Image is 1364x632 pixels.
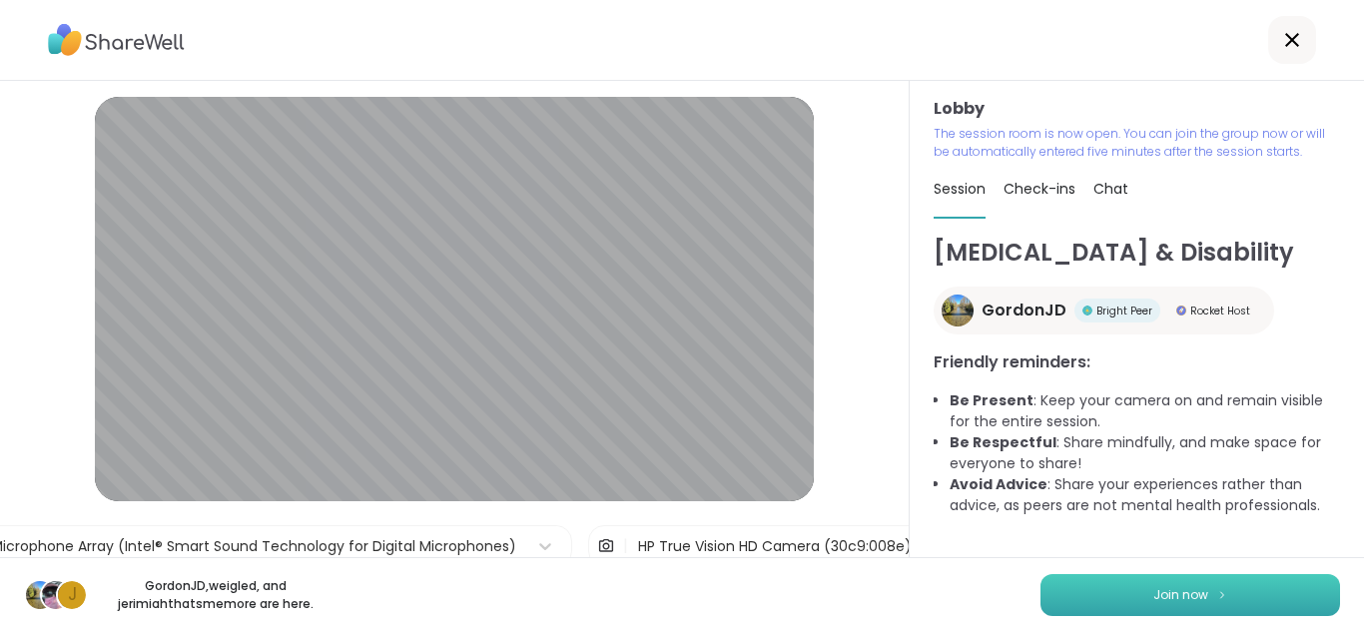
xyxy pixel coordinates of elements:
[1176,306,1186,316] img: Rocket Host
[597,526,615,566] img: Camera
[934,235,1340,271] h1: [MEDICAL_DATA] & Disability
[68,582,77,608] span: j
[950,474,1340,516] li: : Share your experiences rather than advice, as peers are not mental health professionals.
[1082,306,1092,316] img: Bright Peer
[26,581,54,609] img: GordonJD
[1093,179,1128,199] span: Chat
[638,536,912,557] div: HP True Vision HD Camera (30c9:008e)
[1216,589,1228,600] img: ShareWell Logomark
[950,474,1047,494] b: Avoid Advice
[942,295,974,326] img: GordonJD
[934,125,1340,161] p: The session room is now open. You can join the group now or will be automatically entered five mi...
[934,97,1340,121] h3: Lobby
[1153,586,1208,604] span: Join now
[1096,304,1152,318] span: Bright Peer
[1040,574,1340,616] button: Join now
[950,390,1033,410] b: Be Present
[934,179,986,199] span: Session
[1004,179,1075,199] span: Check-ins
[982,299,1066,322] span: GordonJD
[623,526,628,566] span: |
[1190,304,1250,318] span: Rocket Host
[934,287,1274,334] a: GordonJDGordonJDBright PeerBright PeerRocket HostRocket Host
[950,390,1340,432] li: : Keep your camera on and remain visible for the entire session.
[934,350,1340,374] h3: Friendly reminders:
[42,581,70,609] img: weigled
[950,432,1056,452] b: Be Respectful
[950,432,1340,474] li: : Share mindfully, and make space for everyone to share!
[104,577,328,613] p: GordonJD , weigled , and jerimiahthatsme more are here.
[48,17,185,63] img: ShareWell Logo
